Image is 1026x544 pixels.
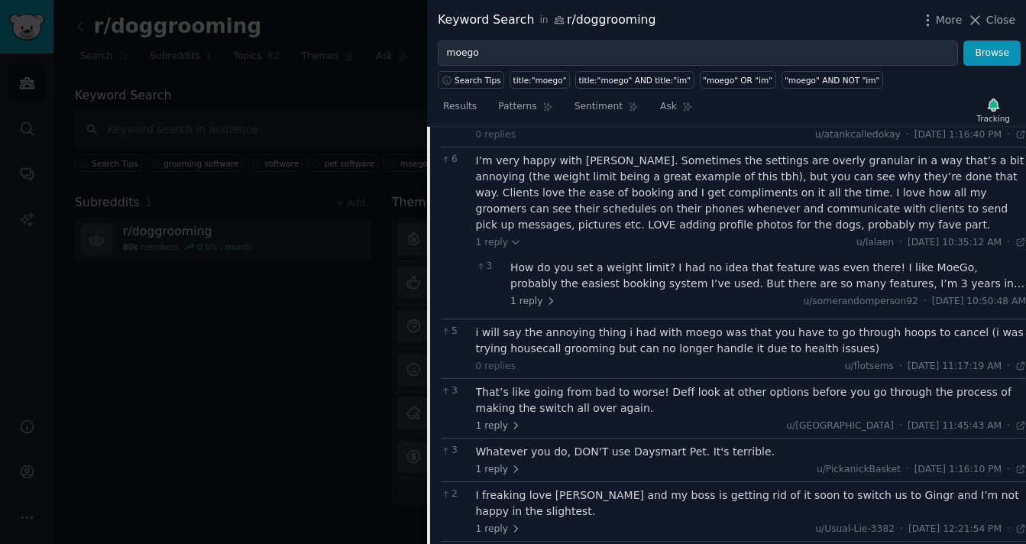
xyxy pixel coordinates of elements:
[441,384,468,398] span: 3
[1007,419,1010,433] span: ·
[700,71,776,89] a: "moego" OR "im"
[906,463,909,477] span: ·
[476,260,503,274] span: 3
[510,71,570,89] a: title:"moego"
[476,419,522,433] span: 1 reply
[845,361,894,371] span: u/flotsems
[786,420,894,431] span: u/[GEOGRAPHIC_DATA]
[900,523,903,536] span: ·
[908,236,1002,250] span: [DATE] 10:35:12 AM
[971,94,1015,126] button: Tracking
[1007,236,1010,250] span: ·
[476,463,522,477] span: 1 reply
[804,296,918,306] span: u/somerandomperson92
[455,75,501,86] span: Search Tips
[438,11,656,30] div: Keyword Search r/doggrooming
[493,95,558,126] a: Patterns
[914,128,1002,142] span: [DATE] 1:16:40 PM
[703,75,772,86] div: "moego" OR "im"
[476,236,522,250] span: 1 reply
[817,464,901,474] span: u/PickanickBasket
[976,113,1010,124] div: Tracking
[899,236,902,250] span: ·
[924,295,927,309] span: ·
[815,129,901,140] span: u/atankcalledokay
[986,12,1015,28] span: Close
[438,40,958,66] input: Try a keyword related to your business
[510,260,1026,292] div: How do you set a weight limit? I had no idea that feature was even there! I like MoeGo, probably ...
[539,14,548,28] span: in
[438,71,504,89] button: Search Tips
[441,444,468,458] span: 3
[476,523,522,536] span: 1 reply
[441,325,468,338] span: 5
[899,419,902,433] span: ·
[441,487,468,501] span: 2
[932,295,1026,309] span: [DATE] 10:50:48 AM
[856,237,894,248] span: u/lalaen
[899,360,902,374] span: ·
[660,100,677,114] span: Ask
[510,295,556,309] span: 1 reply
[498,100,536,114] span: Patterns
[574,100,623,114] span: Sentiment
[575,71,694,89] a: title:"moego" AND title:"im"
[914,463,1002,477] span: [DATE] 1:16:10 PM
[1007,128,1010,142] span: ·
[1007,360,1010,374] span: ·
[908,360,1002,374] span: [DATE] 11:17:19 AM
[785,75,879,86] div: "moego" AND NOT "im"
[963,40,1021,66] button: Browse
[443,100,477,114] span: Results
[906,128,909,142] span: ·
[438,95,482,126] a: Results
[1007,523,1010,536] span: ·
[1007,463,1010,477] span: ·
[920,12,963,28] button: More
[936,12,963,28] span: More
[579,75,691,86] div: title:"moego" AND title:"im"
[815,523,895,534] span: u/Usual-Lie-3382
[782,71,883,89] a: "moego" AND NOT "im"
[908,419,1002,433] span: [DATE] 11:45:43 AM
[569,95,644,126] a: Sentiment
[441,153,468,167] span: 6
[513,75,567,86] div: title:"moego"
[967,12,1015,28] button: Close
[908,523,1002,536] span: [DATE] 12:21:54 PM
[655,95,698,126] a: Ask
